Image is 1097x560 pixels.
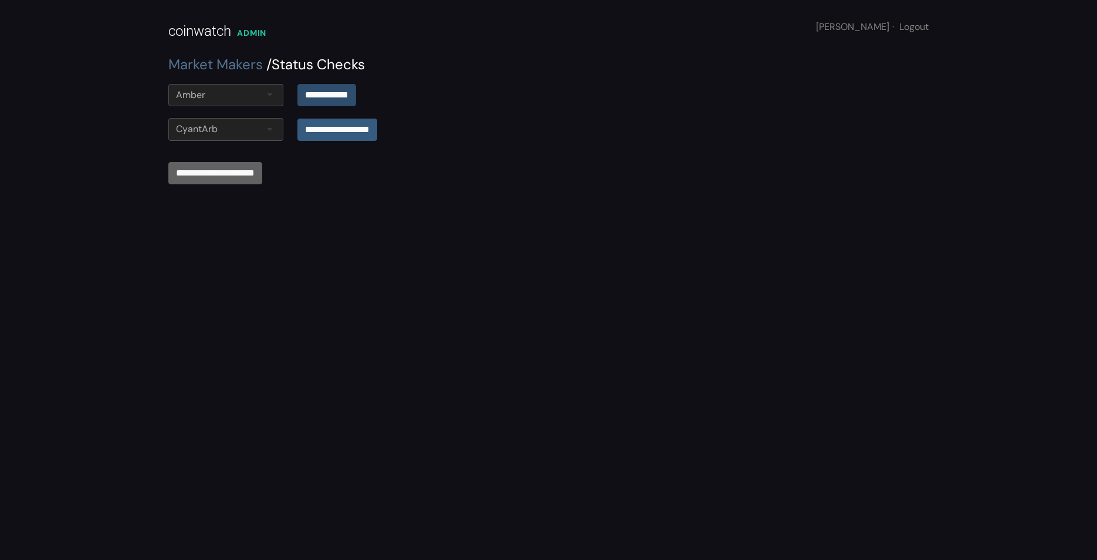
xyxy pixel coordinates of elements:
div: Amber [176,88,205,102]
div: CyantArb [176,122,218,136]
a: Logout [899,21,929,33]
span: · [892,21,894,33]
span: / [266,55,272,73]
a: Market Makers [168,55,263,73]
div: coinwatch [168,21,231,42]
div: ADMIN [237,27,266,39]
div: Status Checks [168,54,929,75]
div: [PERSON_NAME] [816,20,929,34]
